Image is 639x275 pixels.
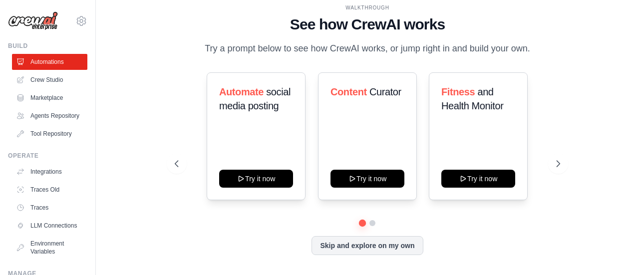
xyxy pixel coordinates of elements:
[369,86,401,97] span: Curator
[12,182,87,198] a: Traces Old
[8,11,58,30] img: Logo
[12,200,87,216] a: Traces
[330,170,404,188] button: Try it now
[219,86,291,111] span: social media posting
[312,236,423,255] button: Skip and explore on my own
[12,164,87,180] a: Integrations
[441,86,503,111] span: and Health Monitor
[12,72,87,88] a: Crew Studio
[330,86,367,97] span: Content
[12,218,87,234] a: LLM Connections
[175,15,560,33] h1: See how CrewAI works
[12,90,87,106] a: Marketplace
[8,42,87,50] div: Build
[441,170,515,188] button: Try it now
[219,170,293,188] button: Try it now
[441,86,475,97] span: Fitness
[219,86,264,97] span: Automate
[12,108,87,124] a: Agents Repository
[175,4,560,11] div: WALKTHROUGH
[12,236,87,260] a: Environment Variables
[8,152,87,160] div: Operate
[12,126,87,142] a: Tool Repository
[200,41,535,56] p: Try a prompt below to see how CrewAI works, or jump right in and build your own.
[12,54,87,70] a: Automations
